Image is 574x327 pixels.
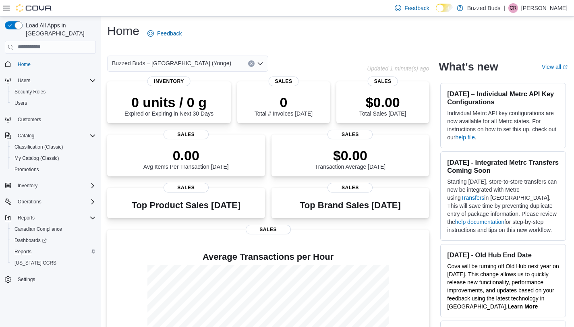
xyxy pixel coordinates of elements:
[11,258,96,268] span: Washington CCRS
[11,247,35,257] a: Reports
[15,260,56,266] span: [US_STATE] CCRS
[11,87,96,97] span: Security Roles
[439,60,498,73] h2: What's new
[315,147,386,170] div: Transaction Average [DATE]
[15,226,62,232] span: Canadian Compliance
[164,183,209,192] span: Sales
[11,153,62,163] a: My Catalog (Classic)
[11,224,65,234] a: Canadian Compliance
[15,100,27,106] span: Users
[15,144,63,150] span: Classification (Classic)
[132,201,240,210] h3: Top Product Sales [DATE]
[447,178,559,234] p: Starting [DATE], store-to-store transfers can now be integrated with Metrc using in [GEOGRAPHIC_D...
[255,94,313,117] div: Total # Invoices [DATE]
[8,141,99,153] button: Classification (Classic)
[257,60,263,67] button: Open list of options
[15,213,96,223] span: Reports
[504,3,505,13] p: |
[15,131,37,141] button: Catalog
[18,132,34,139] span: Catalog
[327,130,373,139] span: Sales
[15,115,44,124] a: Customers
[15,59,96,69] span: Home
[18,61,31,68] span: Home
[2,196,99,207] button: Operations
[5,55,96,306] nav: Complex example
[447,263,559,310] span: Cova will be turning off Old Hub next year on [DATE]. This change allows us to quickly release ne...
[248,60,255,67] button: Clear input
[15,275,38,284] a: Settings
[447,251,559,259] h3: [DATE] - Old Hub End Date
[447,158,559,174] h3: [DATE] - Integrated Metrc Transfers Coming Soon
[11,87,49,97] a: Security Roles
[404,4,429,12] span: Feedback
[11,165,42,174] a: Promotions
[15,181,41,190] button: Inventory
[18,116,41,123] span: Customers
[510,3,516,13] span: CR
[8,246,99,257] button: Reports
[2,212,99,224] button: Reports
[15,274,96,284] span: Settings
[15,114,96,124] span: Customers
[447,90,559,106] h3: [DATE] – Individual Metrc API Key Configurations
[15,76,96,85] span: Users
[315,147,386,163] p: $0.00
[456,134,475,141] a: help file
[8,97,99,109] button: Users
[2,114,99,125] button: Customers
[18,199,41,205] span: Operations
[11,165,96,174] span: Promotions
[15,237,47,244] span: Dashboards
[16,4,52,12] img: Cova
[8,86,99,97] button: Security Roles
[11,142,66,152] a: Classification (Classic)
[11,258,60,268] a: [US_STATE] CCRS
[11,142,96,152] span: Classification (Classic)
[447,109,559,141] p: Individual Metrc API key configurations are now available for all Metrc states. For instructions ...
[15,155,59,161] span: My Catalog (Classic)
[11,224,96,234] span: Canadian Compliance
[112,58,231,68] span: Buzzed Buds – [GEOGRAPHIC_DATA] (Yonge)
[367,65,429,72] p: Updated 1 minute(s) ago
[436,4,453,12] input: Dark Mode
[521,3,568,13] p: [PERSON_NAME]
[359,94,406,110] p: $0.00
[15,197,45,207] button: Operations
[11,247,96,257] span: Reports
[508,3,518,13] div: Catherine Rowe
[124,94,213,110] p: 0 units / 0 g
[368,77,398,86] span: Sales
[143,147,229,163] p: 0.00
[18,77,30,84] span: Users
[15,181,96,190] span: Inventory
[11,153,96,163] span: My Catalog (Classic)
[15,60,34,69] a: Home
[563,65,568,70] svg: External link
[114,252,423,262] h4: Average Transactions per Hour
[147,77,191,86] span: Inventory
[11,236,96,245] span: Dashboards
[255,94,313,110] p: 0
[2,273,99,285] button: Settings
[2,130,99,141] button: Catalog
[8,257,99,269] button: [US_STATE] CCRS
[2,75,99,86] button: Users
[143,147,229,170] div: Avg Items Per Transaction [DATE]
[8,153,99,164] button: My Catalog (Classic)
[467,3,501,13] p: Buzzed Buds
[300,201,401,210] h3: Top Brand Sales [DATE]
[15,166,39,173] span: Promotions
[8,224,99,235] button: Canadian Compliance
[359,94,406,117] div: Total Sales [DATE]
[15,89,46,95] span: Security Roles
[18,276,35,283] span: Settings
[18,215,35,221] span: Reports
[455,219,504,225] a: help documentation
[508,303,538,310] strong: Learn More
[15,248,31,255] span: Reports
[8,235,99,246] a: Dashboards
[246,225,291,234] span: Sales
[542,64,568,70] a: View allExternal link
